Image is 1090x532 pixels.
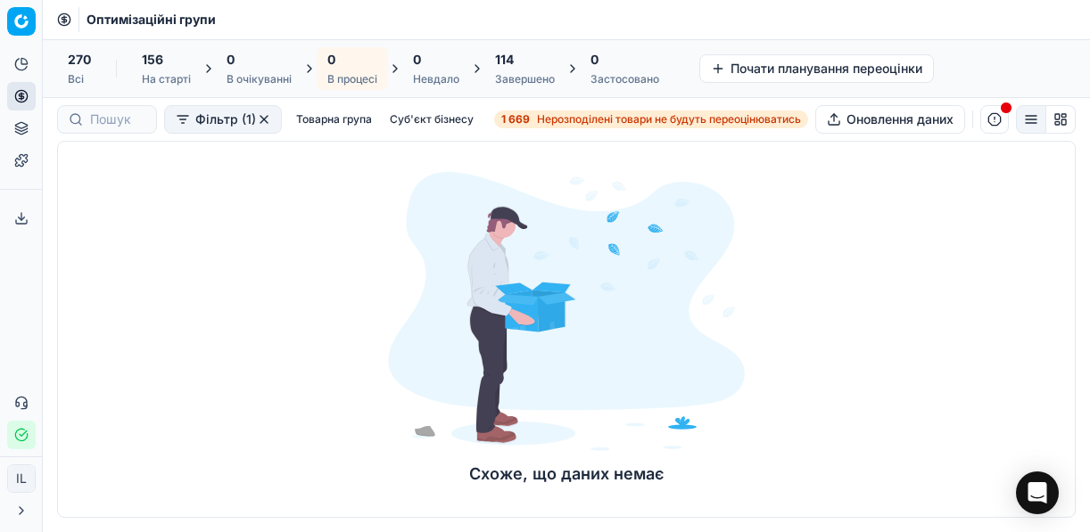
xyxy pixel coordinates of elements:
[87,11,216,29] nav: breadcrumb
[537,112,801,127] span: Нерозподілені товари не будуть переоцінюватись
[289,109,379,130] button: Товарна група
[699,54,934,83] button: Почати планування переоцінки
[7,464,36,493] button: IL
[142,51,163,69] span: 156
[68,72,91,86] div: Всі
[590,51,599,69] span: 0
[164,105,282,134] button: Фільтр (1)
[87,11,216,29] span: Оптимізаційні групи
[227,51,235,69] span: 0
[495,72,555,86] div: Завершено
[501,112,530,127] strong: 1 669
[90,110,145,128] input: Пошук
[413,51,421,69] span: 0
[388,462,745,487] div: Схоже, що даних немає
[495,51,514,69] span: 114
[494,110,808,128] a: 1 669Нерозподілені товари не будуть переоцінюватись
[327,72,377,86] div: В процесі
[383,109,481,130] button: Суб'єкт бізнесу
[327,51,335,69] span: 0
[227,72,292,86] div: В очікуванні
[68,51,91,69] span: 270
[815,105,965,134] button: Оновлення даних
[8,465,35,492] span: IL
[413,72,459,86] div: Невдало
[590,72,659,86] div: Застосовано
[1016,471,1059,514] div: Open Intercom Messenger
[142,72,191,86] div: На старті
